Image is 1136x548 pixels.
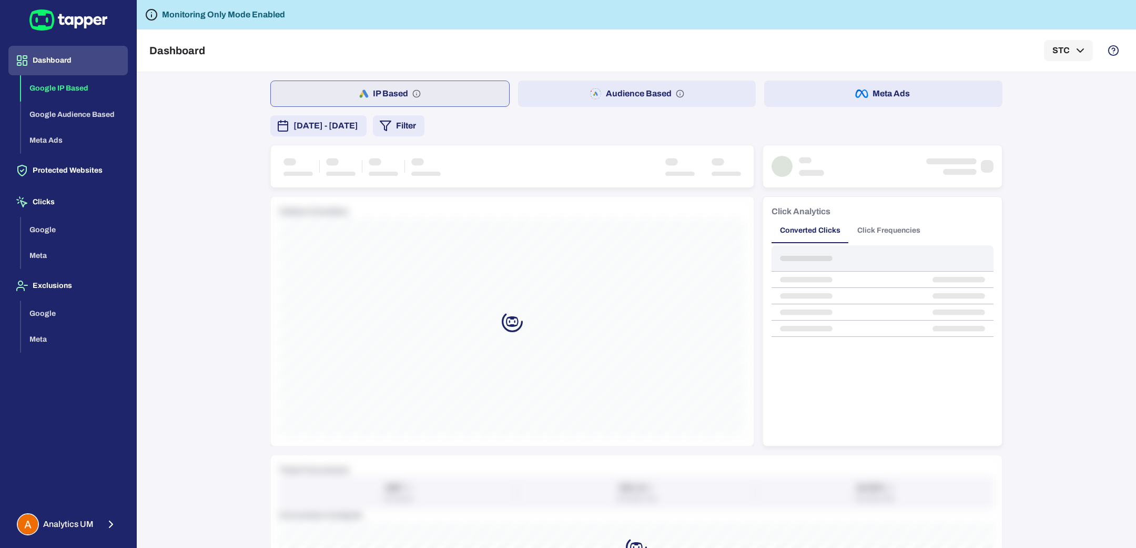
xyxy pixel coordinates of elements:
[772,205,830,218] h6: Click Analytics
[849,218,929,243] button: Click Frequencies
[21,308,128,317] a: Google
[270,115,367,136] button: [DATE] - [DATE]
[412,89,421,98] svg: IP based: Search, Display, and Shopping.
[518,81,756,107] button: Audience Based
[18,514,38,534] img: Analytics UM
[270,81,510,107] button: IP Based
[8,46,128,75] button: Dashboard
[8,509,128,540] button: Analytics UMAnalytics UM
[8,271,128,301] button: Exclusions
[21,326,128,353] button: Meta
[8,197,128,206] a: Clicks
[8,281,128,290] a: Exclusions
[8,187,128,217] button: Clicks
[21,224,128,233] a: Google
[21,243,128,269] button: Meta
[162,8,285,21] h6: Monitoring Only Mode Enabled
[764,81,1002,107] button: Meta Ads
[21,83,128,92] a: Google IP Based
[772,218,849,243] button: Converted Clicks
[21,301,128,327] button: Google
[8,165,128,174] a: Protected Websites
[8,156,128,185] button: Protected Websites
[21,217,128,243] button: Google
[21,135,128,144] a: Meta Ads
[145,8,158,21] svg: Tapper is not blocking any fraudulent activity for this domain
[21,102,128,128] button: Google Audience Based
[21,251,128,260] a: Meta
[21,75,128,102] button: Google IP Based
[21,334,128,343] a: Meta
[21,109,128,118] a: Google Audience Based
[21,127,128,154] button: Meta Ads
[8,55,128,64] a: Dashboard
[373,115,424,136] button: Filter
[676,89,684,98] svg: Audience based: Search, Display, Shopping, Video Performance Max, Demand Generation
[1044,40,1093,61] button: STC
[43,519,94,530] span: Analytics UM
[293,119,358,132] span: [DATE] - [DATE]
[149,44,205,57] h5: Dashboard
